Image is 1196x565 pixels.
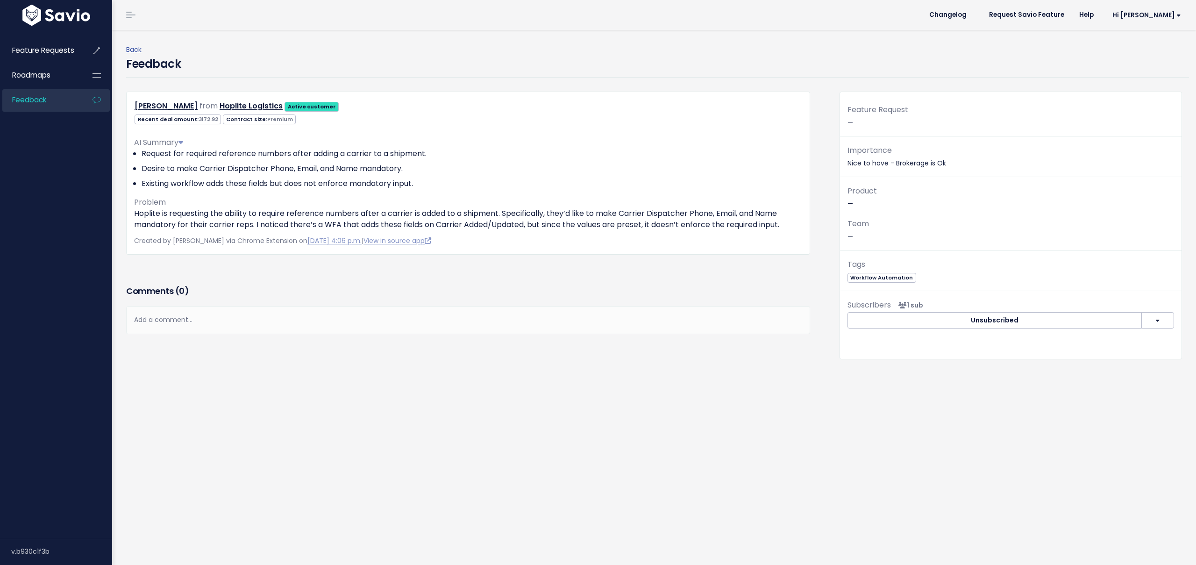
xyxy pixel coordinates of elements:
[12,95,46,105] span: Feedback
[1112,12,1181,19] span: Hi [PERSON_NAME]
[847,218,869,229] span: Team
[2,40,78,61] a: Feature Requests
[307,236,362,245] a: [DATE] 4:06 p.m.
[288,103,336,110] strong: Active customer
[134,197,166,207] span: Problem
[847,145,892,156] span: Importance
[1072,8,1101,22] a: Help
[840,103,1182,136] div: —
[142,178,802,189] li: Existing workflow adds these fields but does not enforce mandatory input.
[199,100,218,111] span: from
[895,300,923,310] span: <p><strong>Subscribers</strong><br><br> - Angie Prada<br> </p>
[126,56,181,72] h4: Feedback
[134,208,802,230] p: Hoplite is requesting the ability to require reference numbers after a carrier is added to a ship...
[220,100,283,111] a: Hoplite Logistics
[847,144,1174,169] p: Nice to have - Brokerage is Ok
[847,185,1174,210] p: —
[12,70,50,80] span: Roadmaps
[847,104,908,115] span: Feature Request
[126,45,142,54] a: Back
[223,114,296,124] span: Contract size:
[847,259,865,270] span: Tags
[199,115,218,123] span: 3172.92
[2,64,78,86] a: Roadmaps
[847,312,1142,329] button: Unsubscribed
[135,100,198,111] a: [PERSON_NAME]
[982,8,1072,22] a: Request Savio Feature
[847,273,916,283] span: Workflow Automation
[11,539,112,564] div: v.b930c1f3b
[134,137,183,148] span: AI Summary
[847,272,916,282] a: Workflow Automation
[12,45,74,55] span: Feature Requests
[126,306,810,334] div: Add a comment...
[2,89,78,111] a: Feedback
[126,285,810,298] h3: Comments ( )
[267,115,293,123] span: Premium
[847,300,891,310] span: Subscribers
[135,114,221,124] span: Recent deal amount:
[134,236,431,245] span: Created by [PERSON_NAME] via Chrome Extension on |
[929,12,967,18] span: Changelog
[847,217,1174,243] p: —
[142,148,802,159] li: Request for required reference numbers after adding a carrier to a shipment.
[847,186,877,196] span: Product
[363,236,431,245] a: View in source app
[179,285,185,297] span: 0
[20,5,93,26] img: logo-white.9d6f32f41409.svg
[1101,8,1189,22] a: Hi [PERSON_NAME]
[142,163,802,174] li: Desire to make Carrier Dispatcher Phone, Email, and Name mandatory.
